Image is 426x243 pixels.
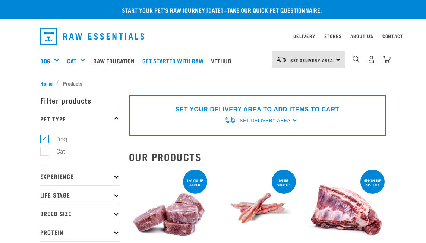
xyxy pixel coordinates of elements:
[240,118,290,123] span: Set Delivery Area
[40,110,120,128] p: Pet Type
[40,185,120,204] p: Life Stage
[40,79,53,87] span: Home
[129,151,386,162] h2: Our Products
[350,35,373,37] a: About Us
[40,79,386,87] nav: breadcrumbs
[40,223,120,241] p: Protein
[183,175,207,190] div: 1kg online special!
[382,35,403,37] a: Contact
[40,167,120,185] p: Experience
[324,35,342,37] a: Stores
[209,46,237,76] a: Vethub
[34,25,392,48] nav: dropdown navigation
[44,147,68,156] label: Cat
[277,56,287,63] img: van-moving.png
[141,46,209,76] a: Get started with Raw
[91,46,140,76] a: Raw Education
[40,204,120,223] p: Breed Size
[227,8,322,12] a: take our quick pet questionnaire.
[40,91,120,110] p: Filter products
[272,175,296,190] div: ONLINE SPECIAL!
[67,56,76,65] a: Cat
[293,35,315,37] a: Delivery
[383,56,391,63] img: home-icon@2x.png
[40,56,50,65] a: Dog
[224,116,236,124] img: van-moving.png
[40,28,145,45] img: Raw Essentials Logo
[360,175,385,190] div: 4pp online special!
[367,56,375,63] img: user.png
[44,135,70,144] label: Dog
[40,79,57,87] a: Home
[176,105,339,114] p: SET YOUR DELIVERY AREA TO ADD ITEMS TO CART
[353,56,360,63] img: home-icon-1@2x.png
[290,59,334,61] span: Set Delivery Area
